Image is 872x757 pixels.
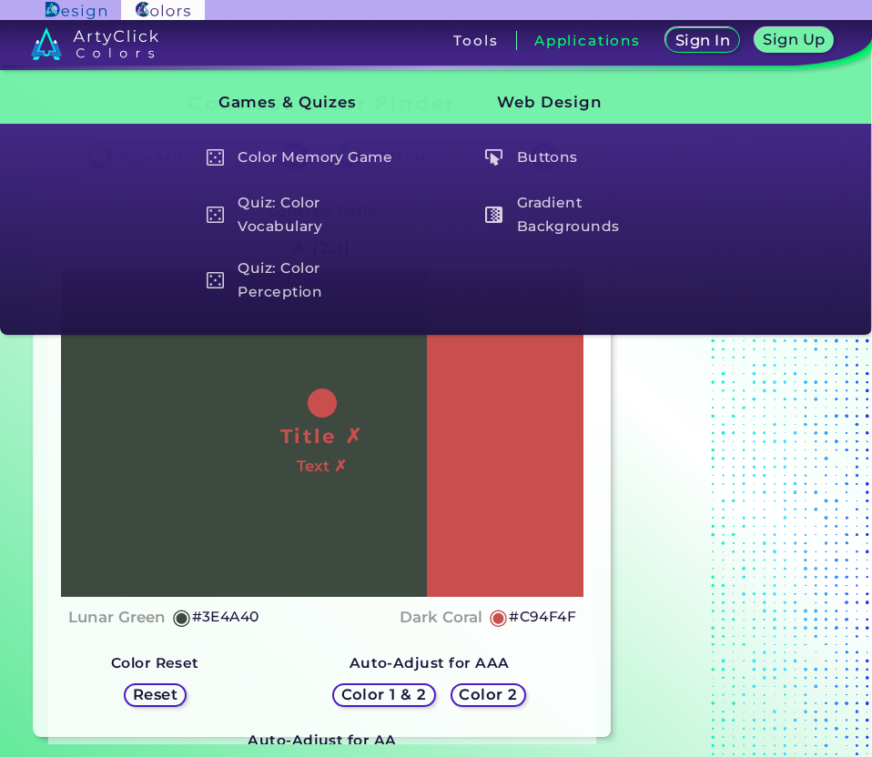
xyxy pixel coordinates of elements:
a: Color Memory Game [198,140,410,175]
h5: #3E4A40 [192,605,259,629]
h3: Applications [534,34,641,47]
strong: Color Reset [111,654,199,671]
a: Gradient Backgrounds [477,189,689,241]
h3: Tools [453,34,498,47]
h3: Web Design [466,80,684,126]
img: icon_click_button_white.svg [485,149,502,167]
h5: Color 1 & 2 [345,688,422,701]
a: Quiz: Color Vocabulary [198,189,410,241]
img: icon_game_white.svg [207,207,224,224]
h4: Dark Coral [400,604,482,631]
h5: Reset [135,688,176,701]
a: Sign Up [758,29,830,52]
img: icon_gradient_white.svg [485,207,502,224]
h4: Text ✗ [297,453,347,479]
a: Quiz: Color Perception [198,255,410,307]
img: icon_game_white.svg [207,149,224,167]
img: icon_game_white.svg [207,272,224,289]
h1: Title ✗ [280,422,364,449]
h5: ◉ [172,606,192,628]
img: logo_artyclick_colors_white.svg [31,27,159,60]
h5: Sign Up [766,33,823,46]
strong: Auto-Adjust for AAA [350,654,510,671]
h5: Color 2 [461,688,514,701]
h5: ◉ [489,606,509,628]
a: Sign In [669,29,735,52]
h5: #C94F4F [509,605,576,629]
strong: Auto-Adjust for AA [248,732,396,749]
img: ArtyClick Design logo [46,2,106,19]
h5: Sign In [678,34,727,47]
h4: Lunar Green [68,604,166,631]
h3: Games & Quizes [188,80,406,126]
a: Buttons [477,140,689,175]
